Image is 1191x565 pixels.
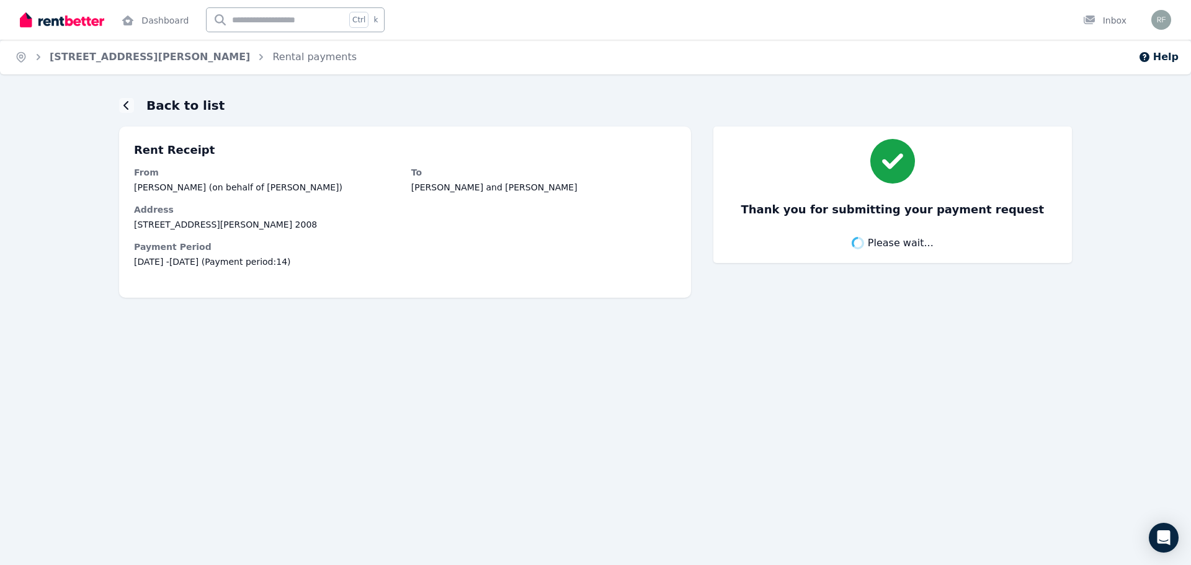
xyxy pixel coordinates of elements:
[1151,10,1171,30] img: Fernando Alonso Rojas
[1149,523,1179,553] div: Open Intercom Messenger
[134,141,676,159] p: Rent Receipt
[134,241,676,253] dt: Payment Period
[134,256,676,268] span: [DATE] - [DATE] (Payment period: 14 )
[1138,50,1179,65] button: Help
[373,15,378,25] span: k
[134,181,399,194] dd: [PERSON_NAME] (on behalf of [PERSON_NAME])
[741,201,1044,218] h3: Thank you for submitting your payment request
[411,166,676,179] dt: To
[411,181,676,194] dd: [PERSON_NAME] and [PERSON_NAME]
[868,236,934,251] span: Please wait...
[134,203,676,216] dt: Address
[146,97,225,114] h1: Back to list
[134,218,676,231] dd: [STREET_ADDRESS][PERSON_NAME] 2008
[1083,14,1126,27] div: Inbox
[349,12,368,28] span: Ctrl
[20,11,104,29] img: RentBetter
[50,51,250,63] a: [STREET_ADDRESS][PERSON_NAME]
[272,51,357,63] a: Rental payments
[134,166,399,179] dt: From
